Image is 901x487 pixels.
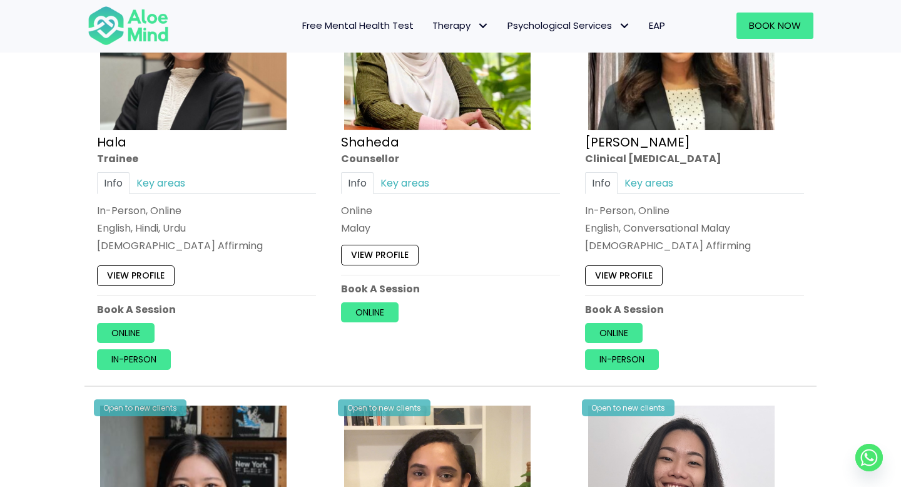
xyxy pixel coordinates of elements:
a: Key areas [618,172,680,194]
p: English, Conversational Malay [585,221,804,235]
span: Therapy [432,19,489,32]
a: Info [97,172,130,194]
div: Open to new clients [94,399,186,416]
span: Therapy: submenu [474,17,492,35]
a: Online [585,323,643,343]
a: View profile [585,266,663,286]
p: Book A Session [585,302,804,317]
div: Trainee [97,151,316,166]
a: Online [341,302,399,322]
div: Open to new clients [338,399,430,416]
a: View profile [97,266,175,286]
a: Hala [97,133,126,151]
p: English, Hindi, Urdu [97,221,316,235]
div: In-Person, Online [585,203,804,218]
p: Book A Session [341,282,560,296]
img: Aloe mind Logo [88,5,169,46]
a: Free Mental Health Test [293,13,423,39]
span: Psychological Services [507,19,630,32]
div: Open to new clients [582,399,674,416]
a: Psychological ServicesPsychological Services: submenu [498,13,639,39]
a: TherapyTherapy: submenu [423,13,498,39]
div: Counsellor [341,151,560,166]
span: EAP [649,19,665,32]
a: In-person [97,350,171,370]
div: [DEMOGRAPHIC_DATA] Affirming [585,239,804,254]
div: [DEMOGRAPHIC_DATA] Affirming [97,239,316,254]
a: Info [341,172,374,194]
p: Malay [341,221,560,235]
nav: Menu [185,13,674,39]
div: Online [341,203,560,218]
div: In-Person, Online [97,203,316,218]
a: Info [585,172,618,194]
a: Online [97,323,155,343]
a: Key areas [374,172,436,194]
p: Book A Session [97,302,316,317]
a: Key areas [130,172,192,194]
a: View profile [341,245,419,265]
div: Clinical [MEDICAL_DATA] [585,151,804,166]
a: Book Now [736,13,813,39]
a: Shaheda [341,133,399,151]
span: Book Now [749,19,801,32]
a: In-person [585,350,659,370]
span: Psychological Services: submenu [615,17,633,35]
a: EAP [639,13,674,39]
a: [PERSON_NAME] [585,133,690,151]
a: Whatsapp [855,444,883,471]
span: Free Mental Health Test [302,19,414,32]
